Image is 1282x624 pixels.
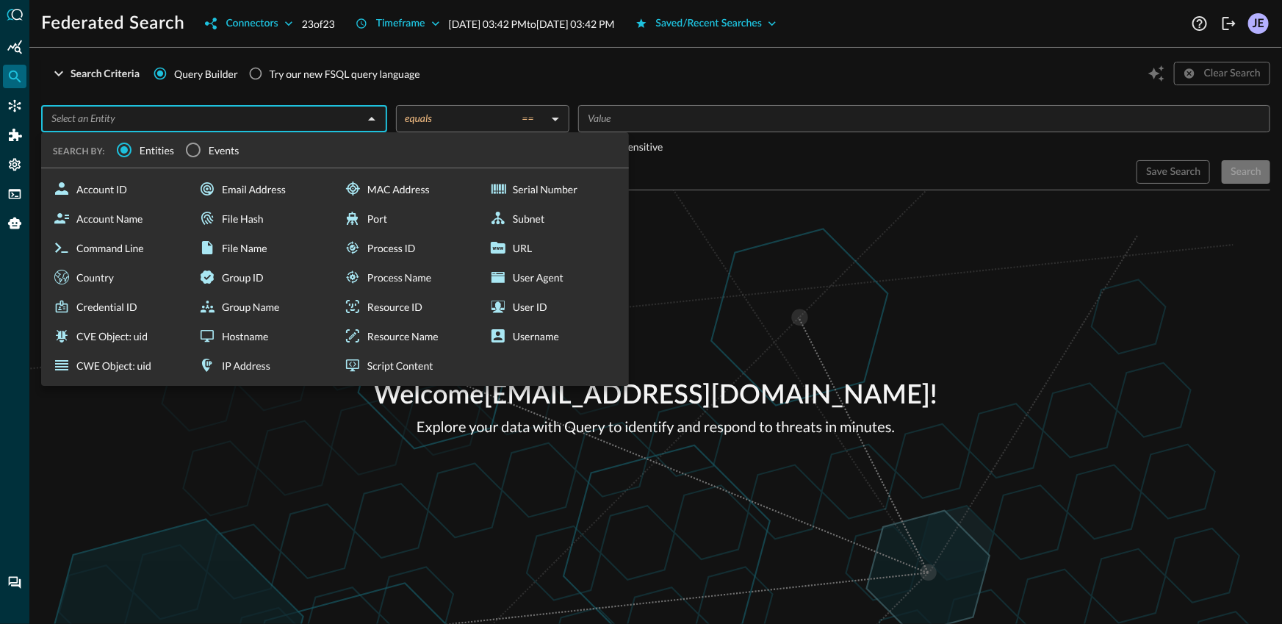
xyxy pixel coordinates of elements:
[374,416,937,438] p: Explore your data with Query to identify and respond to threats in minutes.
[405,112,432,125] span: equals
[47,233,187,262] div: Command Line
[3,65,26,88] div: Federated Search
[192,292,332,321] div: Group Name
[483,262,623,292] div: User Agent
[1188,12,1211,35] button: Help
[47,262,187,292] div: Country
[192,321,332,351] div: Hostname
[196,12,301,35] button: Connectors
[192,174,332,204] div: Email Address
[376,15,425,33] div: Timeframe
[46,110,359,128] input: Select an Entity
[598,139,663,154] p: Case-sensitive
[627,12,786,35] button: Saved/Recent Searches
[41,62,148,85] button: Search Criteria
[174,66,238,82] span: Query Builder
[3,571,26,595] div: Chat
[3,212,26,235] div: Query Agent
[405,112,546,125] div: equals
[47,351,187,380] div: CWE Object: uid
[483,204,623,233] div: Subnet
[209,143,240,158] span: Events
[583,110,1264,128] input: Value
[47,292,187,321] div: Credential ID
[47,204,187,233] div: Account Name
[41,12,184,35] h1: Federated Search
[47,321,187,351] div: CVE Object: uid
[192,262,332,292] div: Group ID
[338,204,478,233] div: Port
[192,351,332,380] div: IP Address
[71,65,140,83] div: Search Criteria
[361,109,382,129] button: Close
[449,16,615,32] p: [DATE] 03:42 PM to [DATE] 03:42 PM
[3,182,26,206] div: FSQL
[338,292,478,321] div: Resource ID
[338,351,478,380] div: Script Content
[192,233,332,262] div: File Name
[347,12,449,35] button: Timeframe
[483,292,623,321] div: User ID
[483,174,623,204] div: Serial Number
[338,321,478,351] div: Resource Name
[374,376,937,416] p: Welcome [EMAIL_ADDRESS][DOMAIN_NAME] !
[192,204,332,233] div: File Hash
[226,15,278,33] div: Connectors
[338,262,478,292] div: Process Name
[4,123,27,147] div: Addons
[270,66,420,82] div: Try our new FSQL query language
[656,15,763,33] div: Saved/Recent Searches
[3,94,26,118] div: Connectors
[140,143,174,158] span: Entities
[302,16,335,32] p: 23 of 23
[1217,12,1241,35] button: Logout
[1248,13,1269,34] div: JE
[522,112,533,125] span: ==
[3,35,26,59] div: Summary Insights
[483,233,623,262] div: URL
[3,153,26,176] div: Settings
[53,146,105,157] span: SEARCH BY:
[483,321,623,351] div: Username
[338,174,478,204] div: MAC Address
[338,233,478,262] div: Process ID
[47,174,187,204] div: Account ID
